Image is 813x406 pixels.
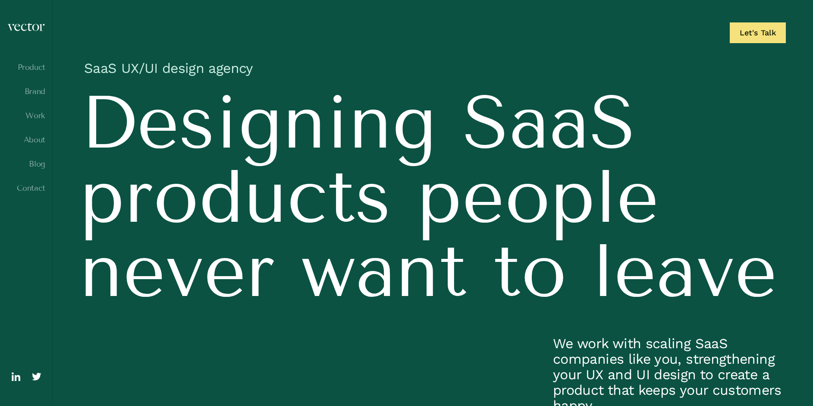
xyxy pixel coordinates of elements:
span: products [80,160,391,234]
a: Brand [7,87,45,96]
span: never [80,234,275,308]
span: people [417,160,659,234]
a: Contact [7,184,45,192]
a: Work [7,111,45,120]
span: to [493,234,567,308]
a: Blog [7,160,45,168]
span: SaaS [463,85,636,160]
span: leave [593,234,777,308]
a: Product [7,63,45,72]
a: About [7,135,45,144]
span: want [301,234,467,308]
span: Designing [80,85,437,160]
h1: SaaS UX/UI design agency [80,55,786,85]
a: Let's Talk [730,22,786,43]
